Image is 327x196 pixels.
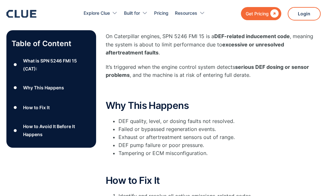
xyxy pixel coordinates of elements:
[12,83,91,93] a: ●Why This Happens
[269,10,279,18] div: 
[124,3,140,23] div: Built for
[12,103,91,112] a: ●How to Fix It
[12,39,91,49] p: Table of Content
[119,149,321,157] li: Tampering or ECM misconfiguration.
[23,103,50,111] div: How to Fix It
[119,141,321,149] li: DEF pump failure or poor pressure.
[246,10,269,18] div: Get Pricing
[84,3,110,23] div: Explore Clue
[12,123,91,139] a: ●How to Avoid It Before It Happens
[241,7,281,20] a: Get Pricing
[12,126,19,135] div: ●
[119,125,321,133] li: Failed or bypassed regeneration events.
[12,83,19,93] div: ●
[288,7,321,20] a: Login
[214,33,290,39] strong: DEF-related inducement code
[12,60,19,70] div: ●
[106,32,321,57] p: On Caterpillar engines, SPN 5246 FMI 15 is a , meaning the system is about to limit performance d...
[119,117,321,125] li: DEF quality, level, or dosing faults not resolved.
[23,57,91,73] div: What is SPN 5246 FMI 15 (CAT):
[106,100,321,111] h2: Why This Happens
[119,133,321,141] li: Exhaust or aftertreatment sensors out of range.
[124,3,148,23] div: Built for
[12,103,19,112] div: ●
[106,86,321,94] p: ‍
[23,123,91,139] div: How to Avoid It Before It Happens
[84,3,118,23] div: Explore Clue
[154,3,168,23] a: Pricing
[106,175,321,186] h2: How to Fix It
[106,63,321,79] p: It’s triggered when the engine control system detects , and the machine is at risk of entering fu...
[106,161,321,169] p: ‍
[12,57,91,73] a: ●What is SPN 5246 FMI 15 (CAT):
[106,41,284,56] strong: excessive or unresolved aftertreatment faults
[175,3,205,23] div: Resources
[23,84,64,92] div: Why This Happens
[175,3,197,23] div: Resources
